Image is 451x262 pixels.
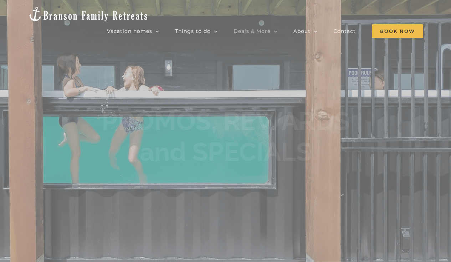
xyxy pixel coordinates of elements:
nav: Main Menu [107,24,423,38]
img: Branson Family Retreats Logo [28,6,149,22]
a: About [293,24,317,38]
a: Contact [333,24,356,38]
h1: PROMOS, REWARDS and SPECIALS [102,106,350,168]
a: Vacation homes [107,24,159,38]
a: Book Now [372,24,423,38]
span: Contact [333,29,356,34]
a: Things to do [175,24,217,38]
a: Deals & More [234,24,277,38]
span: Vacation homes [107,29,152,34]
span: Things to do [175,29,211,34]
span: Deals & More [234,29,271,34]
span: About [293,29,311,34]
